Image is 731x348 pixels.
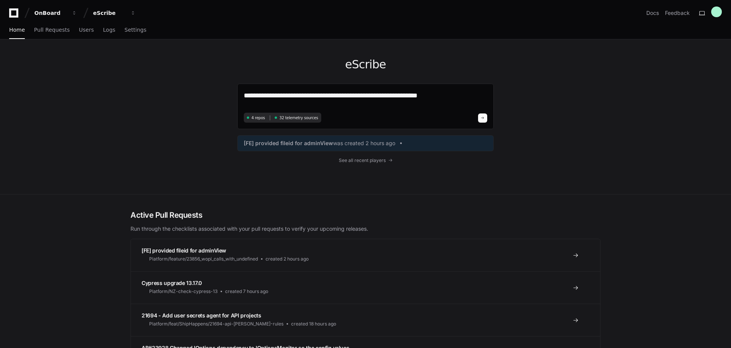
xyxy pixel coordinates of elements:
[251,115,265,121] span: 4 repos
[124,21,146,39] a: Settings
[130,210,601,220] h2: Active Pull Requests
[9,21,25,39] a: Home
[103,28,115,32] span: Logs
[646,9,659,17] a: Docs
[142,247,226,254] span: [FE] provided fileid for adminView
[79,28,94,32] span: Users
[237,157,494,163] a: See all recent players
[291,321,336,327] span: created 18 hours ago
[266,256,309,262] span: created 2 hours ago
[142,312,261,319] span: 21694 - Add user secrets agent for API projects
[237,58,494,71] h1: eScribe
[31,6,80,20] button: OnBoard
[90,6,139,20] button: eScribe
[244,139,487,147] a: [FE] provided fileid for adminViewwas created 2 hours ago
[665,9,690,17] button: Feedback
[333,139,395,147] span: was created 2 hours ago
[130,225,601,233] p: Run through the checklists associated with your pull requests to verify your upcoming releases.
[142,280,202,286] span: Cypress upgrade 13.17.0
[103,21,115,39] a: Logs
[34,28,69,32] span: Pull Requests
[131,239,600,271] a: [FE] provided fileid for adminViewPlatform/feature/23856_wopi_calls_with_undefinedcreated 2 hours...
[225,288,268,295] span: created 7 hours ago
[339,157,386,163] span: See all recent players
[279,115,318,121] span: 32 telemetry sources
[149,256,258,262] span: Platform/feature/23856_wopi_calls_with_undefined
[93,9,126,17] div: eScribe
[131,304,600,336] a: 21694 - Add user secrets agent for API projectsPlatform/feat/ShipHappens/21694-api-[PERSON_NAME]-...
[9,28,25,32] span: Home
[149,288,217,295] span: Platform/NZ-check-cypress-13
[244,139,333,147] span: [FE] provided fileid for adminView
[34,21,69,39] a: Pull Requests
[149,321,283,327] span: Platform/feat/ShipHappens/21694-api-[PERSON_NAME]-rules
[131,271,600,304] a: Cypress upgrade 13.17.0Platform/NZ-check-cypress-13created 7 hours ago
[34,9,67,17] div: OnBoard
[79,21,94,39] a: Users
[124,28,146,32] span: Settings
